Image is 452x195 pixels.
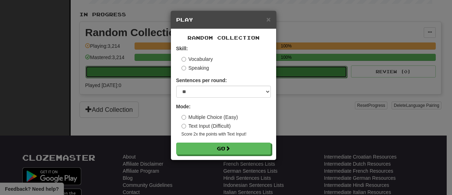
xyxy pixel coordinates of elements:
[182,124,186,128] input: Text Input (Difficult)
[182,115,186,120] input: Multiple Choice (Easy)
[182,56,213,63] label: Vocabulary
[176,16,271,23] h5: Play
[188,35,260,41] span: Random Collection
[266,15,270,23] span: ×
[266,16,270,23] button: Close
[182,131,271,137] small: Score 2x the points with Text Input !
[182,57,186,62] input: Vocabulary
[176,143,271,155] button: Go
[176,77,227,84] label: Sentences per round:
[182,114,238,121] label: Multiple Choice (Easy)
[176,46,188,51] strong: Skill:
[182,64,209,71] label: Speaking
[176,104,191,109] strong: Mode:
[182,66,186,70] input: Speaking
[182,122,231,130] label: Text Input (Difficult)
